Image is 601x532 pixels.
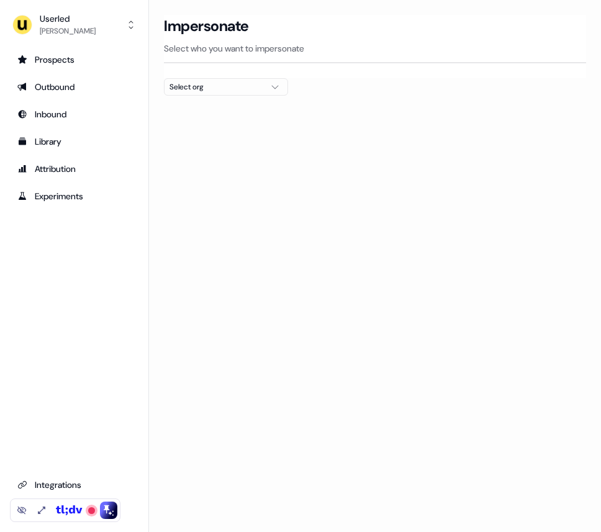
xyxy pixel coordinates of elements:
[17,190,131,202] div: Experiments
[10,132,138,151] a: Go to templates
[17,53,131,66] div: Prospects
[17,135,131,148] div: Library
[164,78,288,96] button: Select org
[40,25,96,37] div: [PERSON_NAME]
[10,10,138,40] button: Userled[PERSON_NAME]
[169,81,263,93] div: Select org
[17,81,131,93] div: Outbound
[17,108,131,120] div: Inbound
[164,17,249,35] h3: Impersonate
[10,104,138,124] a: Go to Inbound
[17,163,131,175] div: Attribution
[10,186,138,206] a: Go to experiments
[10,475,138,495] a: Go to integrations
[10,77,138,97] a: Go to outbound experience
[164,42,586,55] p: Select who you want to impersonate
[10,50,138,70] a: Go to prospects
[17,479,131,491] div: Integrations
[40,12,96,25] div: Userled
[10,159,138,179] a: Go to attribution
